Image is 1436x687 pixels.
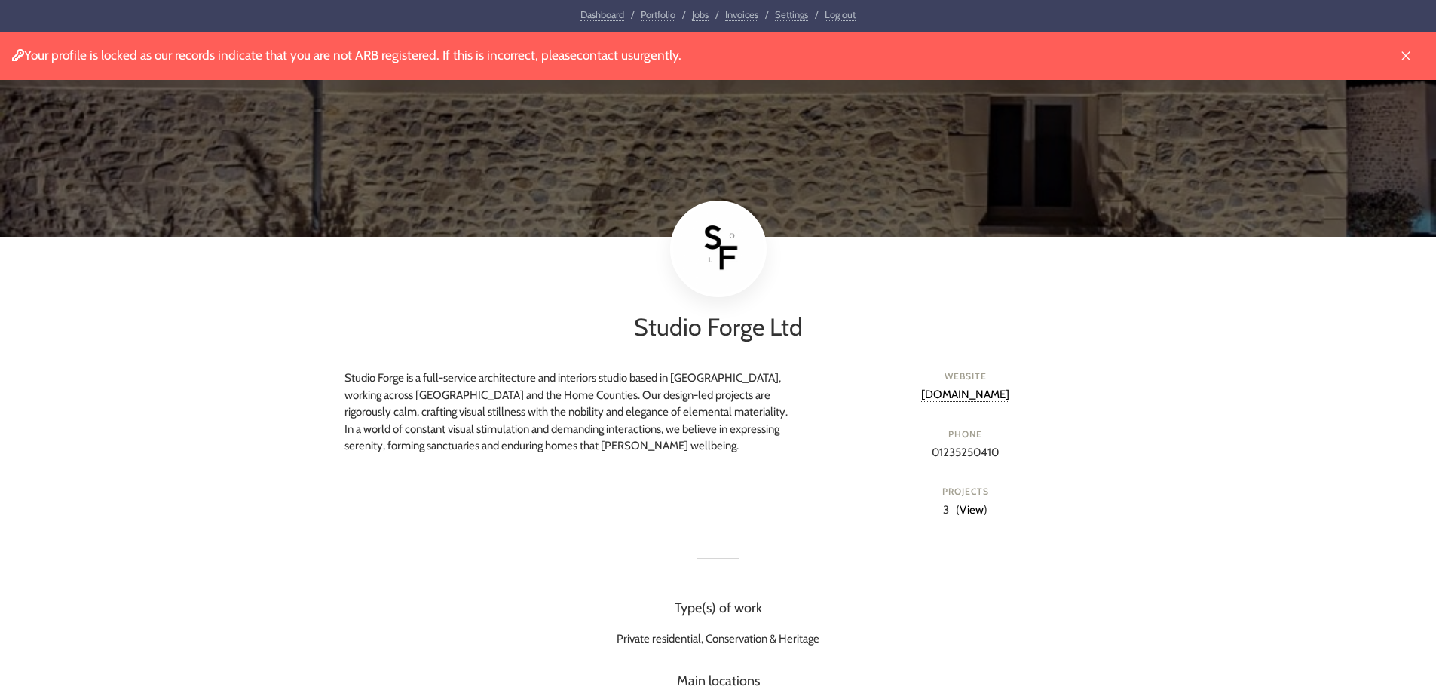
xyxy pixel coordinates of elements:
[725,8,758,21] a: Invoices
[1400,50,1412,62] img: Close
[839,370,1092,383] h4: Website
[577,47,633,63] a: contact us
[344,309,1092,345] h1: Studio Forge Ltd
[775,8,808,21] a: Settings
[765,8,768,20] span: /
[12,45,1424,65] span: Your profile is locked as our records indicate that you are not ARB registered. If this is incorr...
[825,8,856,21] a: Log out
[839,428,1092,441] h4: Phone
[344,370,791,479] div: Studio Forge is a full-service architecture and interiors studio based in [GEOGRAPHIC_DATA], work...
[960,503,984,517] a: View
[682,8,685,20] span: /
[692,8,709,21] a: Jobs
[921,388,1009,402] a: [DOMAIN_NAME]
[815,8,818,20] span: /
[715,8,718,20] span: /
[641,8,675,21] a: Portfolio
[631,8,634,20] span: /
[839,370,1092,543] div: 01235250410 3 ( )
[580,8,624,21] a: Dashboard
[487,598,950,618] h3: Type(s) of work
[839,485,1092,498] h4: Projects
